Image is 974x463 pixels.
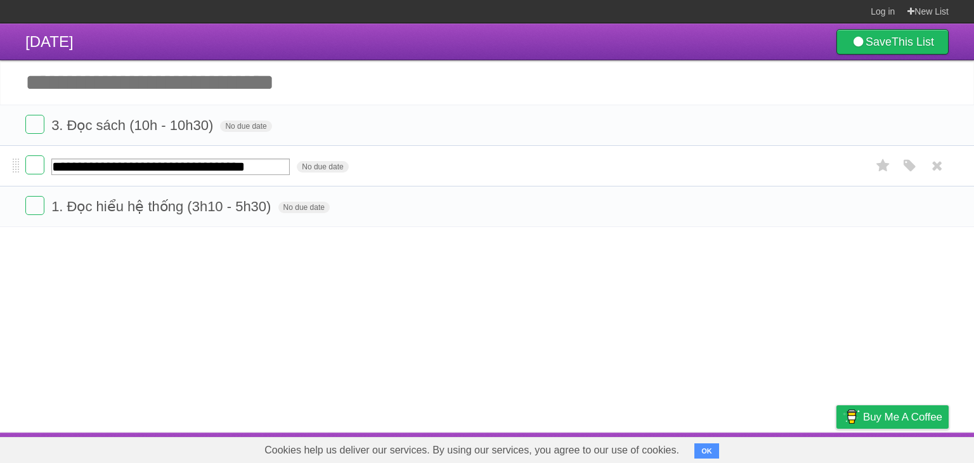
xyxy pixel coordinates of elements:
[777,436,805,460] a: Terms
[843,406,860,427] img: Buy me a coffee
[278,202,330,213] span: No due date
[51,117,216,133] span: 3. Đọc sách (10h - 10h30)
[694,443,719,459] button: OK
[836,29,949,55] a: SaveThis List
[836,405,949,429] a: Buy me a coffee
[51,199,274,214] span: 1. Đọc hiểu hệ thống (3h10 - 5h30)
[869,436,949,460] a: Suggest a feature
[892,36,934,48] b: This List
[25,155,44,174] label: Done
[710,436,761,460] a: Developers
[25,33,74,50] span: [DATE]
[820,436,853,460] a: Privacy
[220,121,271,132] span: No due date
[668,436,694,460] a: About
[25,115,44,134] label: Done
[297,161,348,173] span: No due date
[25,196,44,215] label: Done
[871,155,895,176] label: Star task
[252,438,692,463] span: Cookies help us deliver our services. By using our services, you agree to our use of cookies.
[863,406,942,428] span: Buy me a coffee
